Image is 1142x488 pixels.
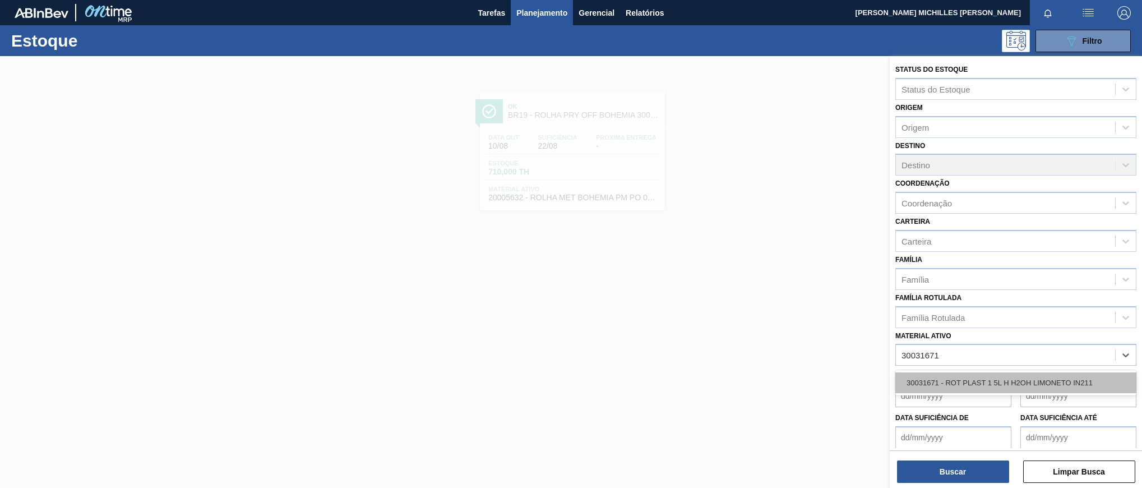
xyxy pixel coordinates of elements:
[901,274,929,284] div: Família
[901,312,965,322] div: Família Rotulada
[895,179,950,187] label: Coordenação
[15,8,68,18] img: TNhmsLtSVTkK8tSr43FrP2fwEKptu5GPRR3wAAAABJRU5ErkJggg==
[895,385,1011,407] input: dd/mm/yyyy
[579,6,614,20] span: Gerencial
[901,84,970,94] div: Status do Estoque
[626,6,664,20] span: Relatórios
[1020,414,1097,422] label: Data suficiência até
[1117,6,1131,20] img: Logout
[1020,385,1136,407] input: dd/mm/yyyy
[901,236,931,246] div: Carteira
[11,34,181,47] h1: Estoque
[1083,36,1102,45] span: Filtro
[895,256,922,264] label: Família
[895,332,951,340] label: Material ativo
[516,6,567,20] span: Planejamento
[478,6,505,20] span: Tarefas
[1020,426,1136,449] input: dd/mm/yyyy
[901,199,952,208] div: Coordenação
[895,372,1136,393] div: 30031671 - ROT PLAST 1 5L H H2OH LIMONETO IN211
[1081,6,1095,20] img: userActions
[895,414,969,422] label: Data suficiência de
[895,104,923,112] label: Origem
[895,426,1011,449] input: dd/mm/yyyy
[895,294,961,302] label: Família Rotulada
[1035,30,1131,52] button: Filtro
[895,142,925,150] label: Destino
[1030,5,1066,21] button: Notificações
[895,218,930,225] label: Carteira
[901,122,929,132] div: Origem
[1002,30,1030,52] div: Pogramando: nenhum usuário selecionado
[895,66,968,73] label: Status do Estoque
